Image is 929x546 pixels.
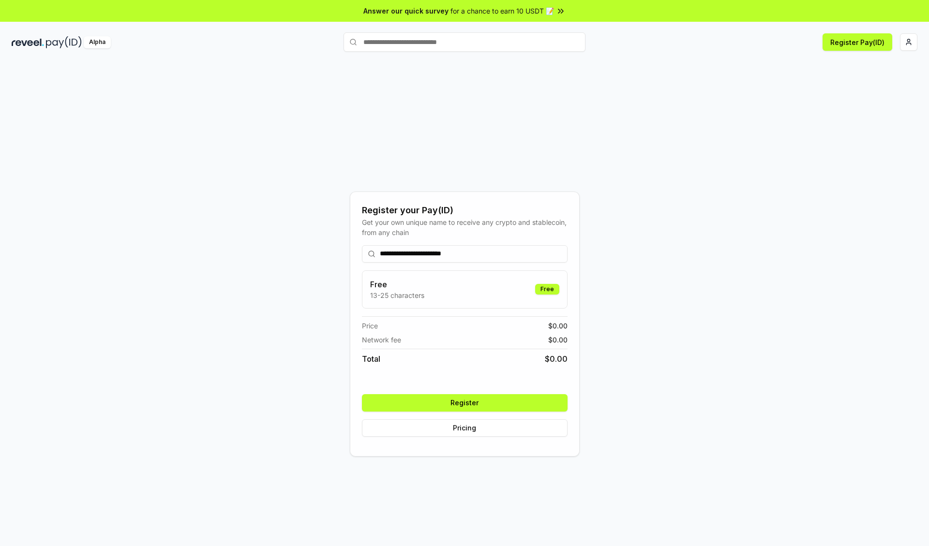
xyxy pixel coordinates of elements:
[362,335,401,345] span: Network fee
[46,36,82,48] img: pay_id
[545,353,568,365] span: $ 0.00
[450,6,554,16] span: for a chance to earn 10 USDT 📝
[548,335,568,345] span: $ 0.00
[12,36,44,48] img: reveel_dark
[535,284,559,295] div: Free
[362,419,568,437] button: Pricing
[823,33,892,51] button: Register Pay(ID)
[362,204,568,217] div: Register your Pay(ID)
[362,217,568,237] div: Get your own unique name to receive any crypto and stablecoin, from any chain
[370,290,424,300] p: 13-25 characters
[362,353,380,365] span: Total
[84,36,111,48] div: Alpha
[363,6,449,16] span: Answer our quick survey
[362,394,568,412] button: Register
[548,321,568,331] span: $ 0.00
[370,279,424,290] h3: Free
[362,321,378,331] span: Price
